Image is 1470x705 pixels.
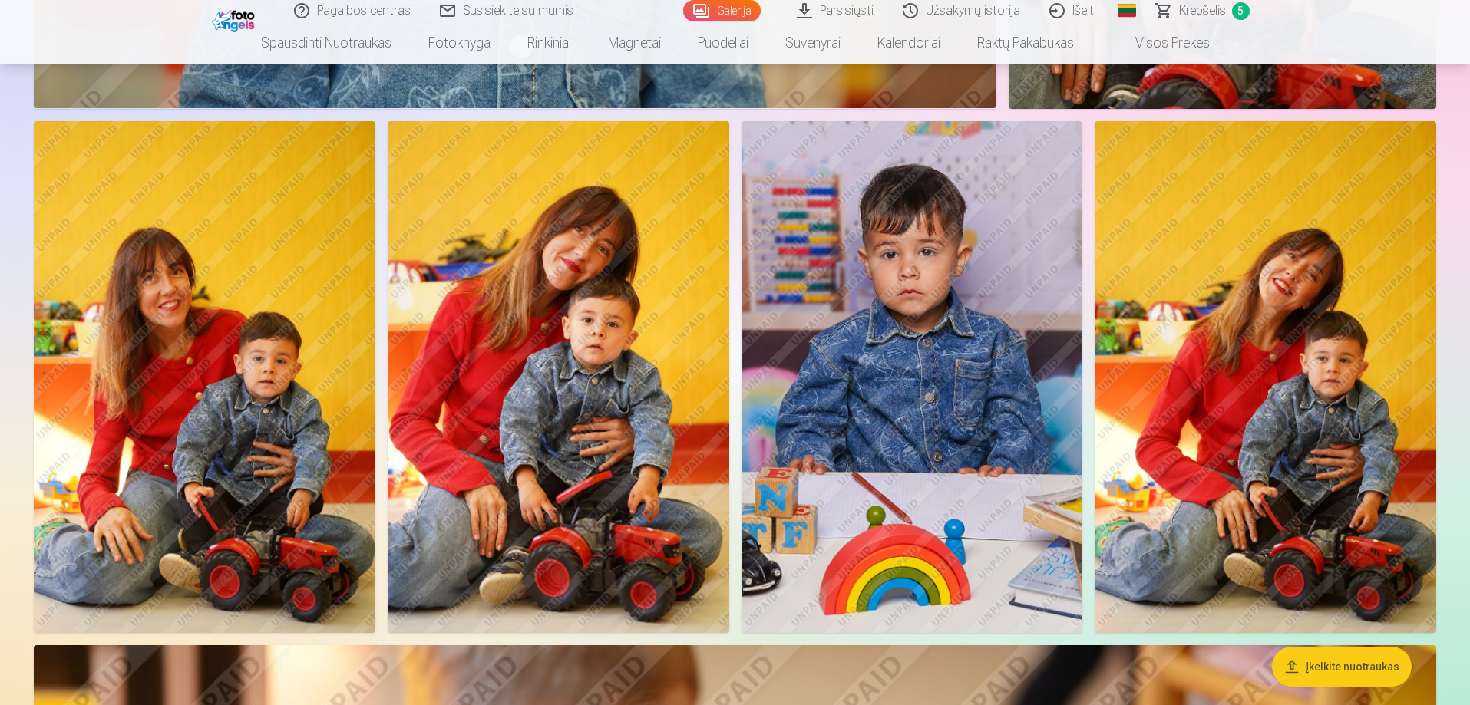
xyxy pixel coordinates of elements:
[767,21,859,64] a: Suvenyrai
[1232,2,1250,20] span: 5
[1272,647,1412,687] button: Įkelkite nuotraukas
[859,21,959,64] a: Kalendoriai
[410,21,509,64] a: Fotoknyga
[590,21,679,64] a: Magnetai
[243,21,410,64] a: Spausdinti nuotraukas
[679,21,767,64] a: Puodeliai
[1092,21,1228,64] a: Visos prekės
[959,21,1092,64] a: Raktų pakabukas
[212,6,259,32] img: /fa2
[1179,2,1226,20] span: Krepšelis
[509,21,590,64] a: Rinkiniai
